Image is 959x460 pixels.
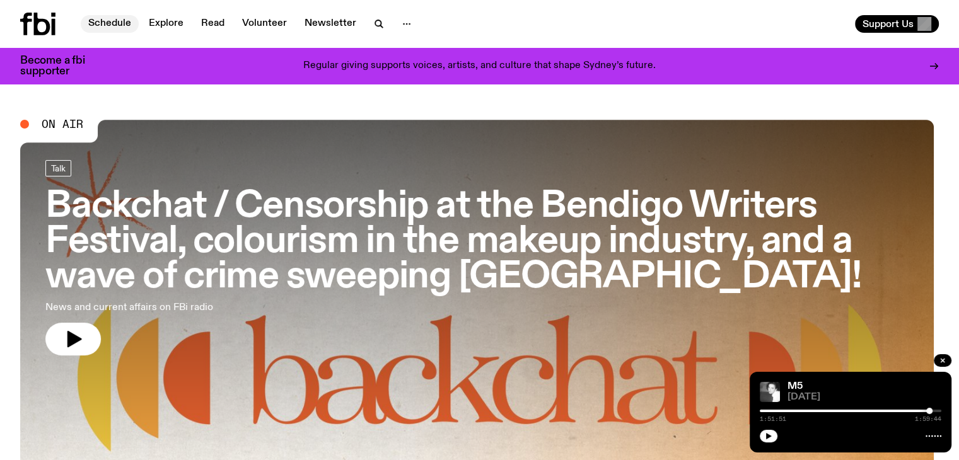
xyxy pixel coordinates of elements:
[297,15,364,33] a: Newsletter
[45,160,71,176] a: Talk
[855,15,939,33] button: Support Us
[303,60,656,72] p: Regular giving supports voices, artists, and culture that shape Sydney’s future.
[194,15,232,33] a: Read
[760,382,780,402] img: A black and white photo of Lilly wearing a white blouse and looking up at the camera.
[81,15,139,33] a: Schedule
[235,15,294,33] a: Volunteer
[45,189,914,294] h3: Backchat / Censorship at the Bendigo Writers Festival, colourism in the makeup industry, and a wa...
[915,416,941,422] span: 1:59:44
[20,55,101,77] h3: Become a fbi supporter
[45,160,914,355] a: Backchat / Censorship at the Bendigo Writers Festival, colourism in the makeup industry, and a wa...
[788,393,941,402] span: [DATE]
[863,18,914,30] span: Support Us
[42,118,83,130] span: On Air
[760,416,786,422] span: 1:51:51
[788,381,803,391] a: M5
[51,163,66,173] span: Talk
[141,15,191,33] a: Explore
[45,300,368,315] p: News and current affairs on FBi radio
